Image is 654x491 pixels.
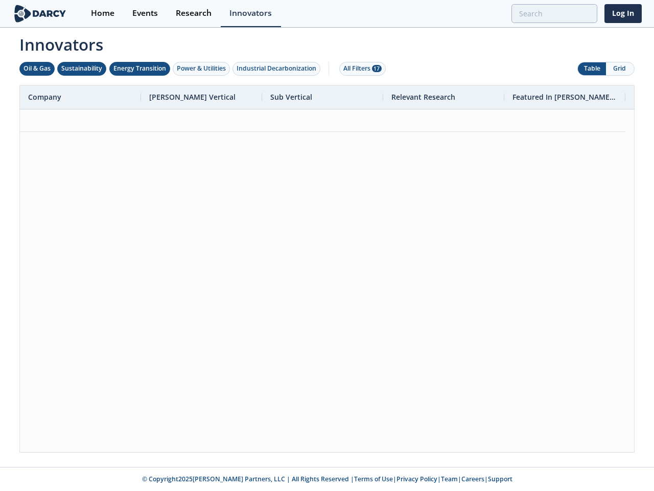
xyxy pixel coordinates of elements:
[12,5,68,23] img: logo-wide.svg
[57,62,106,76] button: Sustainability
[604,4,642,23] a: Log In
[237,64,316,73] div: Industrial Decarbonization
[113,64,166,73] div: Energy Transition
[391,92,455,102] span: Relevant Research
[24,64,51,73] div: Oil & Gas
[512,92,617,102] span: Featured In [PERSON_NAME] Live
[176,9,212,17] div: Research
[132,9,158,17] div: Events
[61,64,102,73] div: Sustainability
[14,475,640,484] p: © Copyright 2025 [PERSON_NAME] Partners, LLC | All Rights Reserved | | | | |
[372,65,382,72] span: 17
[149,92,236,102] span: [PERSON_NAME] Vertical
[343,64,382,73] div: All Filters
[606,62,634,75] button: Grid
[12,29,642,56] span: Innovators
[177,64,226,73] div: Power & Utilities
[396,475,437,483] a: Privacy Policy
[173,62,230,76] button: Power & Utilities
[488,475,512,483] a: Support
[270,92,312,102] span: Sub Vertical
[28,92,61,102] span: Company
[232,62,320,76] button: Industrial Decarbonization
[578,62,606,75] button: Table
[229,9,272,17] div: Innovators
[441,475,458,483] a: Team
[461,475,484,483] a: Careers
[109,62,170,76] button: Energy Transition
[91,9,114,17] div: Home
[354,475,393,483] a: Terms of Use
[339,62,386,76] button: All Filters 17
[511,4,597,23] input: Advanced Search
[19,62,55,76] button: Oil & Gas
